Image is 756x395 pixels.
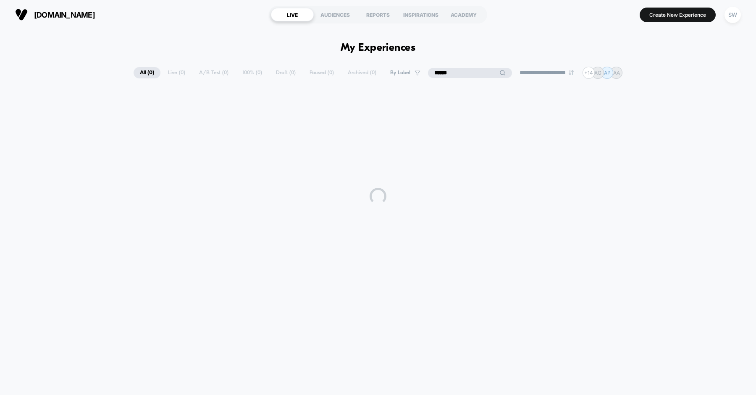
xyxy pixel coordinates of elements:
button: [DOMAIN_NAME] [13,8,97,21]
span: [DOMAIN_NAME] [34,10,95,19]
p: AG [594,70,601,76]
span: All ( 0 ) [134,67,160,78]
div: + 14 [583,67,595,79]
img: Visually logo [15,8,28,21]
div: AUDIENCES [314,8,357,21]
h1: My Experiences [341,42,416,54]
div: SW [724,7,741,23]
div: INSPIRATIONS [399,8,442,21]
span: By Label [390,70,410,76]
div: REPORTS [357,8,399,21]
button: SW [722,6,743,23]
div: LIVE [271,8,314,21]
p: AP [604,70,611,76]
button: Create New Experience [640,8,716,22]
p: AA [613,70,620,76]
img: end [569,70,574,75]
div: ACADEMY [442,8,485,21]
